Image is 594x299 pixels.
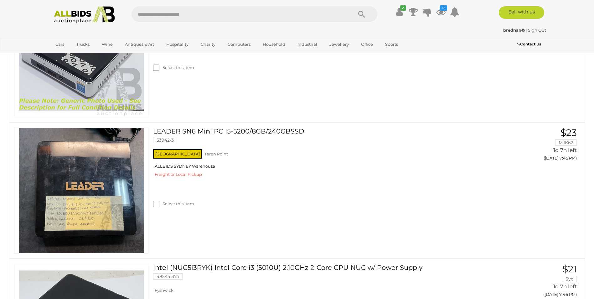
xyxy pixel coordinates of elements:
[503,28,525,33] strong: brednan
[153,65,194,71] label: Select this item
[493,128,578,164] a: $23 MJK62 1d 7h left ([DATE] 7:45 PM)
[395,6,404,18] a: ✔
[51,50,104,60] a: [GEOGRAPHIC_DATA]
[259,39,289,50] a: Household
[517,41,543,48] a: Contact Us
[224,39,255,50] a: Computers
[153,201,194,207] label: Select this item
[499,6,544,19] a: Sell with us
[50,6,118,24] img: Allbids.com.au
[19,128,144,253] img: 53942-3a.jpeg
[162,39,193,50] a: Hospitality
[381,39,402,50] a: Sports
[400,5,406,11] i: ✔
[562,263,577,275] span: $21
[197,39,220,50] a: Charity
[503,28,526,33] a: brednan
[357,39,377,50] a: Office
[440,5,447,11] i: 43
[346,6,377,22] button: Search
[325,39,353,50] a: Jewellery
[526,28,527,33] span: |
[158,264,484,284] a: Intel (NUC5i3RYK) Intel Core i3 (5010U) 2.10GHz 2-Core CPU NUC w/ Power Supply 48545-374
[158,128,484,148] a: LEADER SN6 Mini PC I5-5200/8GB/240GBSSD 53942-3
[98,39,117,50] a: Wine
[560,127,577,139] span: $23
[528,28,546,33] a: Sign Out
[517,42,541,46] b: Contact Us
[436,6,446,18] a: 43
[121,39,158,50] a: Antiques & Art
[51,39,68,50] a: Cars
[293,39,321,50] a: Industrial
[72,39,94,50] a: Trucks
